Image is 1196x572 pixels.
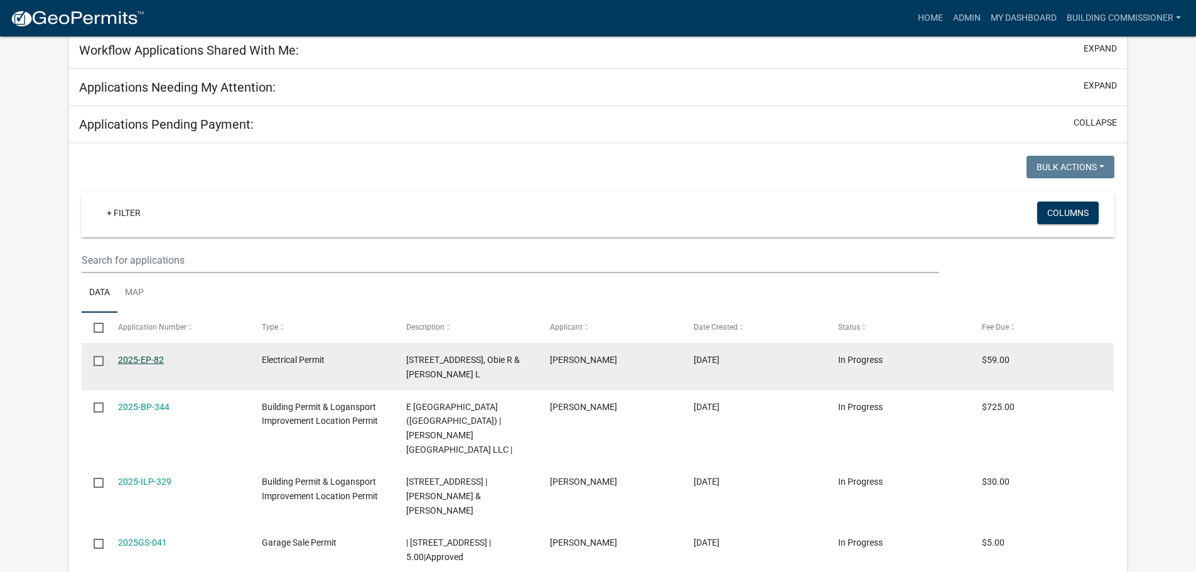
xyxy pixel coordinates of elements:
a: Home [913,6,948,30]
span: 412 W CLINTON ST | Clem-Ingram, Constance S & Ingram, Michael D | [406,477,487,515]
span: E MARKET ST(CASS PLAZA) | Hamstra Cass Plaza LLC | [406,402,512,455]
span: $725.00 [982,402,1015,412]
h5: Applications Pending Payment: [79,117,254,132]
datatable-header-cell: Date Created [682,313,826,343]
h5: Workflow Applications Shared With Me: [79,43,299,58]
span: Applicant [550,323,583,332]
a: 2025GS-041 [118,537,167,548]
span: Electrical Permit [262,355,325,365]
span: Description [406,323,444,332]
span: Building Permit & Logansport Improvement Location Permit [262,402,378,426]
h5: Applications Needing My Attention: [79,80,276,95]
button: collapse [1074,116,1117,129]
span: 09/17/2025 [694,355,719,365]
span: 09/08/2025 [694,477,719,487]
span: Liliana Rodriguez [550,537,617,548]
datatable-header-cell: Description [394,313,537,343]
datatable-header-cell: Application Number [106,313,250,343]
span: | 65 8th St. | 5.00|Approved [406,537,491,562]
span: In Progress [838,537,883,548]
span: Michael Ingram [550,477,617,487]
button: Columns [1037,202,1099,224]
span: Status [838,323,860,332]
span: Building Permit & Logansport Improvement Location Permit [262,477,378,501]
a: 2025-ILP-329 [118,477,171,487]
span: Application Number [118,323,186,332]
datatable-header-cell: Applicant [538,313,682,343]
a: Building Commissioner [1062,6,1186,30]
span: $59.00 [982,355,1010,365]
span: 09/16/2025 [694,402,719,412]
datatable-header-cell: Type [250,313,394,343]
span: Fee Due [982,323,1009,332]
a: Data [82,273,117,313]
a: My Dashboard [986,6,1062,30]
button: Bulk Actions [1026,156,1114,178]
span: Type [262,323,278,332]
input: Search for applications [82,247,939,273]
datatable-header-cell: Select [82,313,105,343]
span: In Progress [838,402,883,412]
span: 401 KINGSMILL DR Martin, Obie R & Rebeca L [406,355,520,379]
span: Armando villafana pedraza [550,355,617,365]
button: expand [1084,79,1117,92]
a: + Filter [97,202,151,224]
span: Date Created [694,323,738,332]
a: Map [117,273,151,313]
datatable-header-cell: Status [826,313,970,343]
datatable-header-cell: Fee Due [970,313,1114,343]
span: 09/04/2025 [694,537,719,548]
span: Garage Sale Permit [262,537,337,548]
a: 2025-EP-82 [118,355,164,365]
span: Curtis L Albertson [550,402,617,412]
span: $5.00 [982,537,1005,548]
span: In Progress [838,355,883,365]
button: expand [1084,42,1117,55]
a: Admin [948,6,986,30]
span: In Progress [838,477,883,487]
a: 2025-BP-344 [118,402,170,412]
span: $30.00 [982,477,1010,487]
